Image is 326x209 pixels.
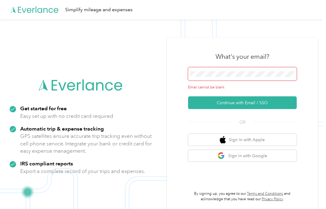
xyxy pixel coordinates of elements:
[218,152,225,160] img: google logo
[188,85,297,90] div: Email cannot be blank
[216,52,269,61] h3: What's your email?
[220,136,226,144] img: apple logo
[20,112,113,120] p: Easy set up with no credit card required
[188,150,297,162] button: google logoSign in with Google
[188,96,297,109] button: Continue with Email / SSO
[65,6,133,14] div: Simplify mileage and expenses
[20,105,67,111] strong: Get started for free
[247,191,283,196] a: Terms and Conditions
[188,134,297,146] button: apple logoSign in with Apple
[20,160,73,167] strong: IRS compliant reports
[20,168,145,175] p: Export a complete record of your trips and expenses.
[20,132,152,155] p: GPS satellites ensure accurate trip tracking even without cell phone service. Integrate your bank...
[232,119,253,125] span: OR
[188,191,297,202] p: By signing up, you agree to our and acknowledge that you have read our .
[262,197,283,201] a: Privacy Policy
[20,125,104,132] strong: Automatic trip & expense tracking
